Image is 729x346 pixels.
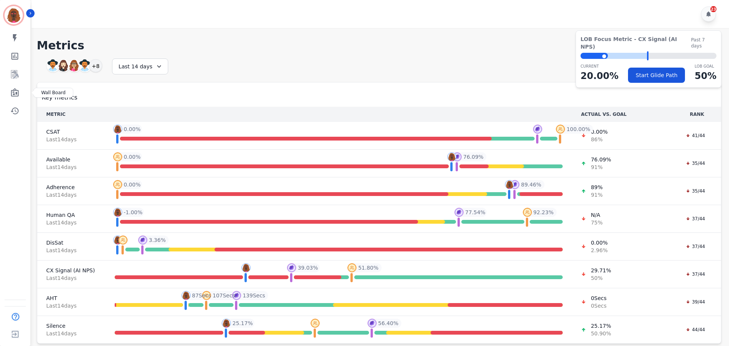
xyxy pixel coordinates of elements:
span: 0.00 % [591,239,607,246]
img: profile-pic [202,291,211,300]
span: 89.46 % [521,181,541,188]
span: Past 7 days [691,37,716,49]
div: 41/44 [682,132,709,139]
span: 51.80 % [358,264,378,272]
img: profile-pic [181,291,191,300]
div: 23 [710,6,716,12]
span: Last 14 day s [46,191,96,199]
span: Available [46,156,96,163]
span: 86 % [591,136,607,143]
span: 92.23 % [533,209,554,216]
p: CURRENT [581,63,619,69]
th: ACTUAL VS. GOAL [572,107,673,122]
img: profile-pic [453,152,462,161]
div: ⬤ [581,53,608,59]
div: 37/44 [682,243,709,250]
p: 50 % [695,69,716,83]
span: 39.03 % [298,264,318,272]
span: 50 % [591,274,611,282]
span: Last 14 day s [46,302,96,310]
span: 76.09 % [463,153,483,161]
span: 91 % [591,163,611,171]
span: Last 14 day s [46,246,96,254]
img: profile-pic [447,152,456,161]
img: profile-pic [523,208,532,217]
img: profile-pic [118,235,128,245]
span: Last 14 day s [46,274,96,282]
span: AHT [46,294,96,302]
img: profile-pic [347,263,357,272]
th: RANK [673,107,721,122]
img: profile-pic [232,291,241,300]
img: profile-pic [454,208,464,217]
span: 29.71 % [591,267,611,274]
img: profile-pic [113,180,122,189]
span: N/A [591,211,603,219]
span: CX Signal (AI NPS) [46,267,96,274]
span: 75 % [591,219,603,226]
span: Key metrics [42,93,77,102]
button: Start Glide Path [628,68,685,83]
img: profile-pic [113,208,122,217]
span: 56.40 % [378,319,398,327]
img: profile-pic [505,180,514,189]
span: 100.00 % [566,125,590,133]
img: profile-pic [287,263,296,272]
span: Adherence [46,183,96,191]
img: profile-pic [241,263,251,272]
div: 35/44 [682,187,709,195]
h1: Metrics [37,39,721,52]
span: 0.00 % [124,125,140,133]
span: 77.54 % [465,209,485,216]
span: Last 14 day s [46,330,96,337]
span: 139 Secs [243,292,265,299]
span: Human QA [46,211,96,219]
img: profile-pic [311,319,320,328]
span: 87 Secs [192,292,211,299]
p: 20.00 % [581,69,619,83]
span: Last 14 day s [46,219,96,226]
div: Last 14 days [112,58,168,74]
span: DisSat [46,239,96,246]
span: LOB Focus Metric - CX Signal (AI NPS) [581,35,691,51]
div: 37/44 [682,215,709,223]
span: Last 14 day s [46,136,96,143]
img: profile-pic [533,125,542,134]
span: -1.00 % [124,209,143,216]
span: 3.36 % [149,236,166,244]
img: profile-pic [556,125,565,134]
span: Silence [46,322,96,330]
div: +8 [89,59,102,72]
div: 35/44 [682,160,709,167]
img: profile-pic [510,180,519,189]
img: Bordered avatar [5,6,23,24]
span: 76.09 % [591,156,611,163]
img: profile-pic [113,235,122,245]
span: 50.90 % [591,330,611,337]
img: profile-pic [222,319,231,328]
div: 37/44 [682,270,709,278]
img: profile-pic [113,125,122,134]
span: Last 14 day s [46,163,96,171]
span: 25.17 % [232,319,252,327]
span: 89 % [591,183,603,191]
span: 0.00 % [591,128,607,136]
div: 44/44 [682,326,709,333]
span: CSAT [46,128,96,136]
img: profile-pic [113,152,122,161]
span: 0 Secs [591,302,606,310]
span: 91 % [591,191,603,199]
th: METRIC [37,107,106,122]
span: 107 Secs [213,292,235,299]
p: LOB Goal [695,63,716,69]
span: 2.96 % [591,246,607,254]
span: 25.17 % [591,322,611,330]
span: 0.00 % [124,153,140,161]
img: profile-pic [368,319,377,328]
span: 0 Secs [591,294,606,302]
img: profile-pic [138,235,147,245]
div: 39/44 [682,298,709,306]
span: 0.00 % [124,181,140,188]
